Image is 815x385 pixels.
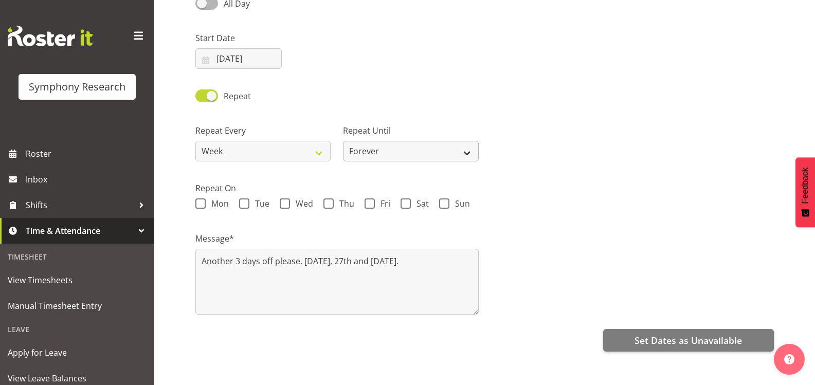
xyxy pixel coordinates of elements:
[290,198,313,209] span: Wed
[8,26,93,46] img: Rosterit website logo
[3,340,152,365] a: Apply for Leave
[449,198,470,209] span: Sun
[249,198,269,209] span: Tue
[195,124,331,137] label: Repeat Every
[195,182,774,194] label: Repeat On
[603,329,774,352] button: Set Dates as Unavailable
[3,319,152,340] div: Leave
[8,272,147,288] span: View Timesheets
[334,198,354,209] span: Thu
[635,334,742,347] span: Set Dates as Unavailable
[8,298,147,314] span: Manual Timesheet Entry
[411,198,429,209] span: Sat
[26,146,149,161] span: Roster
[195,232,479,245] label: Message*
[195,48,282,69] input: Click to select...
[801,168,810,204] span: Feedback
[206,198,229,209] span: Mon
[8,345,147,360] span: Apply for Leave
[3,267,152,293] a: View Timesheets
[375,198,390,209] span: Fri
[3,246,152,267] div: Timesheet
[784,354,794,364] img: help-xxl-2.png
[218,90,251,102] span: Repeat
[26,172,149,187] span: Inbox
[795,157,815,227] button: Feedback - Show survey
[26,197,134,213] span: Shifts
[3,293,152,319] a: Manual Timesheet Entry
[26,223,134,239] span: Time & Attendance
[343,124,478,137] label: Repeat Until
[29,79,125,95] div: Symphony Research
[195,32,282,44] label: Start Date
